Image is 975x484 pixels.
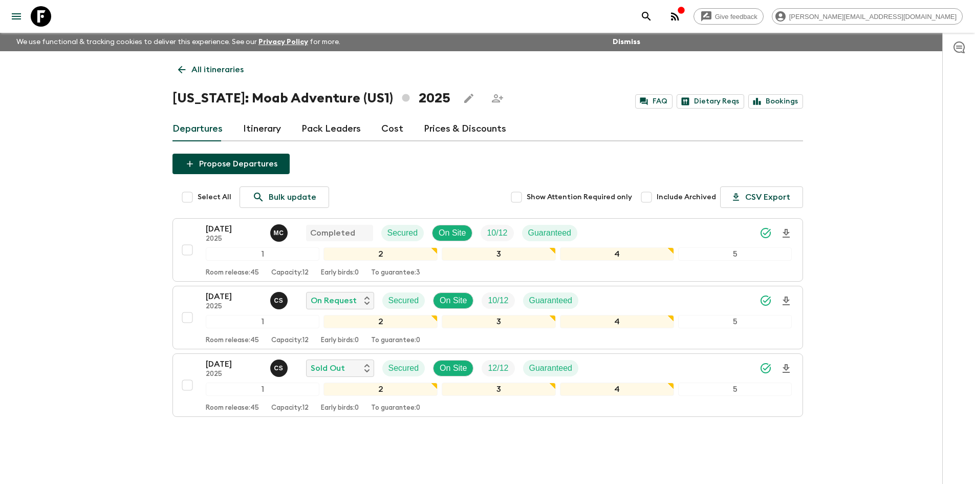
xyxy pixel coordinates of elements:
[780,363,792,375] svg: Download Onboarding
[270,363,290,371] span: Charlie Santiago
[748,94,803,109] a: Bookings
[560,383,674,396] div: 4
[488,294,508,307] p: 10 / 12
[206,290,262,303] p: [DATE]
[270,292,290,309] button: CS
[172,286,803,349] button: [DATE]2025Charlie SantiagoOn RequestSecuredOn SiteTrip FillGuaranteed12345Room release:45Capacity...
[206,358,262,370] p: [DATE]
[784,13,962,20] span: [PERSON_NAME][EMAIL_ADDRESS][DOMAIN_NAME]
[274,364,284,372] p: C S
[527,192,632,202] span: Show Attention Required only
[206,404,259,412] p: Room release: 45
[487,88,508,109] span: Share this itinerary
[433,360,473,376] div: On Site
[301,117,361,141] a: Pack Leaders
[12,33,344,51] p: We use functional & tracking cookies to deliver this experience. See our for more.
[382,360,425,376] div: Secured
[560,247,674,261] div: 4
[206,223,262,235] p: [DATE]
[440,294,467,307] p: On Site
[172,88,450,109] h1: [US_STATE]: Moab Adventure (US1) 2025
[311,362,345,374] p: Sold Out
[677,94,744,109] a: Dietary Reqs
[206,303,262,311] p: 2025
[206,235,262,243] p: 2025
[442,315,556,328] div: 3
[442,247,556,261] div: 3
[206,315,320,328] div: 1
[371,269,420,277] p: To guarantee: 3
[371,336,420,345] p: To guarantee: 0
[760,294,772,307] svg: Synced Successfully
[172,117,223,141] a: Departures
[488,362,508,374] p: 12 / 12
[635,94,673,109] a: FAQ
[481,225,513,241] div: Trip Fill
[459,88,479,109] button: Edit this itinerary
[371,404,420,412] p: To guarantee: 0
[678,247,792,261] div: 5
[258,38,308,46] a: Privacy Policy
[321,336,359,345] p: Early birds: 0
[274,297,284,305] p: C S
[636,6,657,27] button: search adventures
[321,269,359,277] p: Early birds: 0
[482,360,514,376] div: Trip Fill
[709,13,763,20] span: Give feedback
[206,383,320,396] div: 1
[439,227,466,239] p: On Site
[323,247,438,261] div: 2
[270,360,290,377] button: CS
[432,225,472,241] div: On Site
[311,294,357,307] p: On Request
[388,294,419,307] p: Secured
[206,336,259,345] p: Room release: 45
[191,64,244,76] p: All itineraries
[271,404,309,412] p: Capacity: 12
[780,227,792,240] svg: Download Onboarding
[243,117,281,141] a: Itinerary
[198,192,231,202] span: Select All
[172,59,249,80] a: All itineraries
[388,362,419,374] p: Secured
[270,227,290,236] span: Megan Chinworth
[442,383,556,396] div: 3
[271,336,309,345] p: Capacity: 12
[6,6,27,27] button: menu
[270,295,290,303] span: Charlie Santiago
[610,35,643,49] button: Dismiss
[657,192,716,202] span: Include Archived
[678,383,792,396] div: 5
[240,186,329,208] a: Bulk update
[172,218,803,282] button: [DATE]2025Megan ChinworthCompletedSecuredOn SiteTrip FillGuaranteed12345Room release:45Capacity:1...
[440,362,467,374] p: On Site
[310,227,355,239] p: Completed
[772,8,963,25] div: [PERSON_NAME][EMAIL_ADDRESS][DOMAIN_NAME]
[482,292,514,309] div: Trip Fill
[206,269,259,277] p: Room release: 45
[529,294,573,307] p: Guaranteed
[780,295,792,307] svg: Download Onboarding
[269,191,316,203] p: Bulk update
[382,292,425,309] div: Secured
[433,292,473,309] div: On Site
[206,247,320,261] div: 1
[760,227,772,239] svg: Synced Successfully
[760,362,772,374] svg: Synced Successfully
[529,362,573,374] p: Guaranteed
[381,225,424,241] div: Secured
[487,227,507,239] p: 10 / 12
[387,227,418,239] p: Secured
[528,227,572,239] p: Guaranteed
[172,154,290,174] button: Propose Departures
[323,383,438,396] div: 2
[424,117,506,141] a: Prices & Discounts
[560,315,674,328] div: 4
[321,404,359,412] p: Early birds: 0
[694,8,764,25] a: Give feedback
[323,315,438,328] div: 2
[720,186,803,208] button: CSV Export
[271,269,309,277] p: Capacity: 12
[206,370,262,378] p: 2025
[172,353,803,417] button: [DATE]2025Charlie SantiagoSold OutSecuredOn SiteTrip FillGuaranteed12345Room release:45Capacity:1...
